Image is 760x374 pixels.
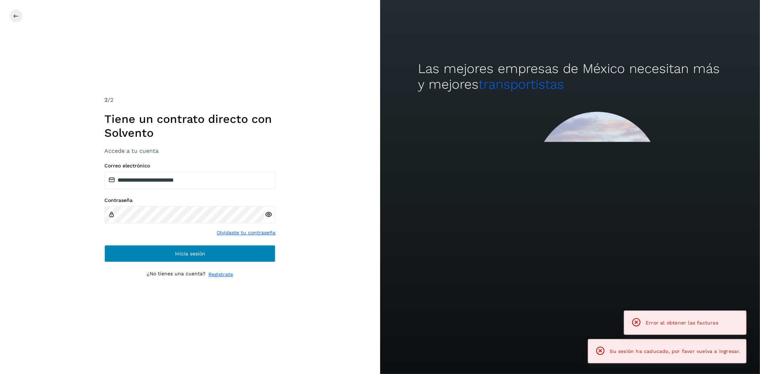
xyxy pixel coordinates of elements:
a: Regístrate [208,271,233,278]
a: Olvidaste tu contraseña [217,229,275,237]
span: Error al obtener las facturas [646,320,718,326]
h1: Tiene un contrato directo con Solvento [104,112,275,140]
div: /2 [104,96,275,104]
p: ¿No tienes una cuenta? [147,271,206,278]
span: Su sesión ha caducado, por favor vuelva a ingresar. [610,348,740,354]
span: Inicia sesión [175,251,205,256]
span: 2 [104,97,108,103]
label: Correo electrónico [104,163,275,169]
button: Inicia sesión [104,245,275,262]
h3: Accede a tu cuenta [104,147,275,154]
label: Contraseña [104,197,275,203]
span: transportistas [479,77,564,92]
h2: Las mejores empresas de México necesitan más y mejores [418,61,722,93]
